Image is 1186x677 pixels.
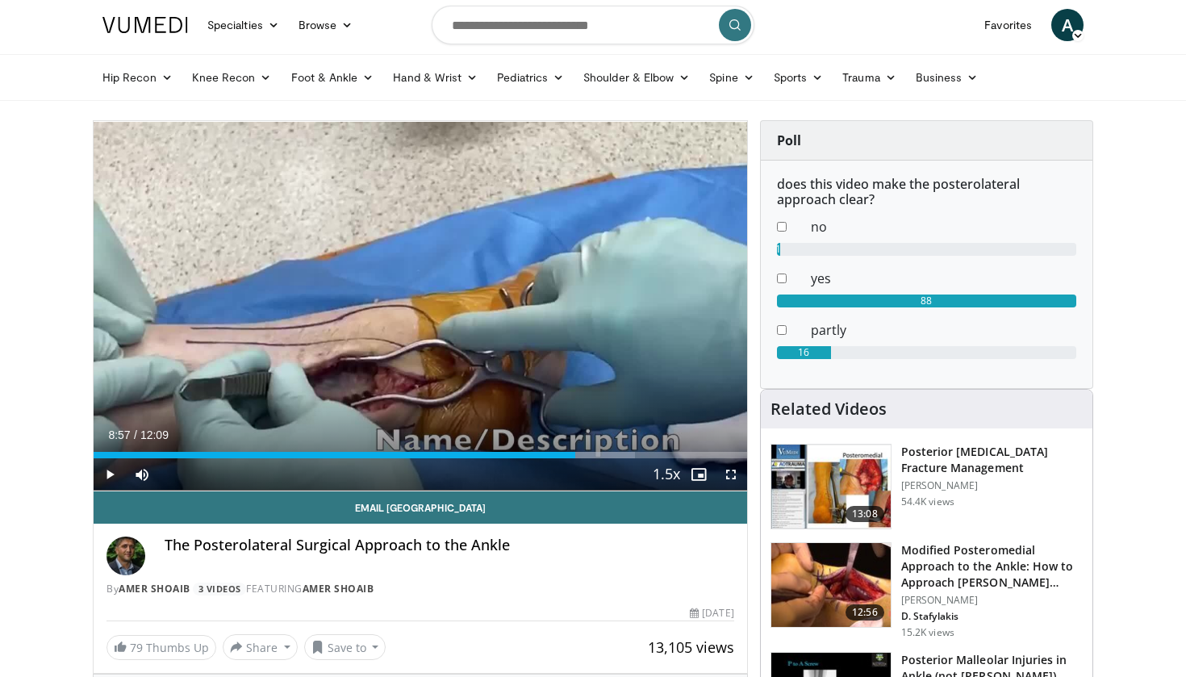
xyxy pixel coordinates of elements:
dd: partly [799,320,1088,340]
a: 13:08 Posterior [MEDICAL_DATA] Fracture Management [PERSON_NAME] 54.4K views [770,444,1083,529]
a: Hand & Wrist [383,61,487,94]
div: 1 [777,243,780,256]
h3: Modified Posteromedial Approach to the Ankle: How to Approach [PERSON_NAME]… [901,542,1083,591]
div: 16 [777,346,832,359]
input: Search topics, interventions [432,6,754,44]
a: Foot & Ankle [282,61,384,94]
span: 12:56 [846,604,884,621]
a: Specialties [198,9,289,41]
a: Spine [699,61,763,94]
h4: Related Videos [770,399,887,419]
h6: does this video make the posterolateral approach clear? [777,177,1076,207]
button: Playback Rate [650,458,683,491]
a: Favorites [975,9,1042,41]
span: 8:57 [108,428,130,441]
a: A [1051,9,1084,41]
a: Email [GEOGRAPHIC_DATA] [94,491,747,524]
p: 15.2K views [901,626,954,639]
a: amer shoaib [303,582,374,596]
span: 13,105 views [648,637,734,657]
button: Enable picture-in-picture mode [683,458,715,491]
h4: The Posterolateral Surgical Approach to the Ankle [165,537,734,554]
a: 79 Thumbs Up [106,635,216,660]
span: 79 [130,640,143,655]
div: [DATE] [690,606,733,621]
p: [PERSON_NAME] [901,479,1083,492]
a: Business [906,61,988,94]
a: Shoulder & Elbow [574,61,699,94]
a: amer shoaib [119,582,190,596]
p: D. Stafylakis [901,610,1083,623]
button: Play [94,458,126,491]
img: 50e07c4d-707f-48cd-824d-a6044cd0d074.150x105_q85_crop-smart_upscale.jpg [771,445,891,529]
dd: yes [799,269,1088,288]
span: 13:08 [846,506,884,522]
div: 88 [777,295,1076,307]
span: 12:09 [140,428,169,441]
a: Sports [764,61,833,94]
a: Hip Recon [93,61,182,94]
video-js: Video Player [94,121,747,491]
div: Progress Bar [94,452,747,458]
a: Trauma [833,61,906,94]
div: By FEATURING [106,582,734,596]
a: 12:56 Modified Posteromedial Approach to the Ankle: How to Approach [PERSON_NAME]… [PERSON_NAME] ... [770,542,1083,639]
button: Save to [304,634,386,660]
button: Share [223,634,298,660]
p: [PERSON_NAME] [901,594,1083,607]
img: ae8508ed-6896-40ca-bae0-71b8ded2400a.150x105_q85_crop-smart_upscale.jpg [771,543,891,627]
img: VuMedi Logo [102,17,188,33]
h3: Posterior [MEDICAL_DATA] Fracture Management [901,444,1083,476]
span: / [134,428,137,441]
a: Pediatrics [487,61,574,94]
p: 54.4K views [901,495,954,508]
a: Browse [289,9,363,41]
img: Avatar [106,537,145,575]
strong: Poll [777,132,801,149]
a: 3 Videos [193,583,246,596]
button: Fullscreen [715,458,747,491]
a: Knee Recon [182,61,282,94]
dd: no [799,217,1088,236]
button: Mute [126,458,158,491]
